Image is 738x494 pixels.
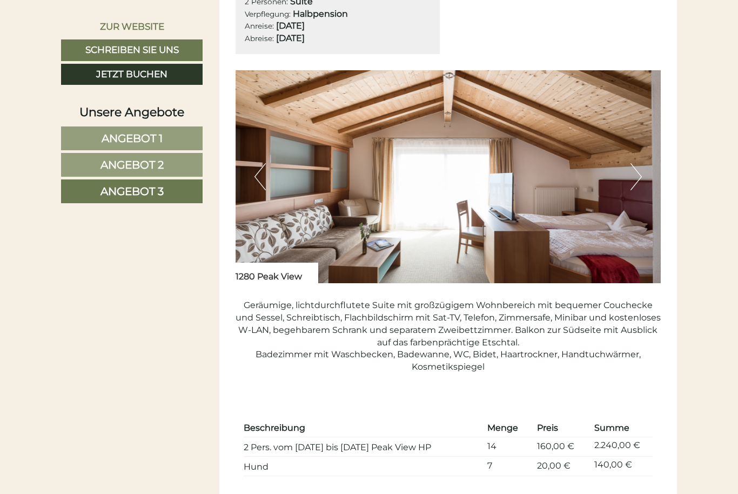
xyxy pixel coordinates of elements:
[245,34,274,43] small: Abreise:
[533,420,590,437] th: Preis
[276,33,305,43] b: [DATE]
[102,132,163,145] span: Angebot 1
[293,9,348,19] b: Halbpension
[483,420,532,437] th: Menge
[244,437,484,456] td: 2 Pers. vom [DATE] bis [DATE] Peak View HP
[244,420,484,437] th: Beschreibung
[590,456,653,476] td: 140,00 €
[61,16,203,37] a: Zur Website
[61,39,203,61] a: Schreiben Sie uns
[590,420,653,437] th: Summe
[590,437,653,456] td: 2.240,00 €
[254,163,266,190] button: Previous
[100,158,164,171] span: Angebot 2
[61,104,203,121] div: Unsere Angebote
[630,163,642,190] button: Next
[276,21,305,31] b: [DATE]
[236,299,661,373] p: Geräumige, lichtdurchflutete Suite mit großzügigem Wohnbereich mit bequemer Couchecke und Sessel,...
[537,460,571,471] span: 20,00 €
[537,441,574,451] span: 160,00 €
[61,64,203,85] a: Jetzt buchen
[483,456,532,476] td: 7
[236,70,661,283] img: image
[245,22,274,30] small: Anreise:
[236,263,318,283] div: 1280 Peak View
[483,437,532,456] td: 14
[245,10,291,18] small: Verpflegung:
[244,456,484,476] td: Hund
[100,185,164,198] span: Angebot 3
